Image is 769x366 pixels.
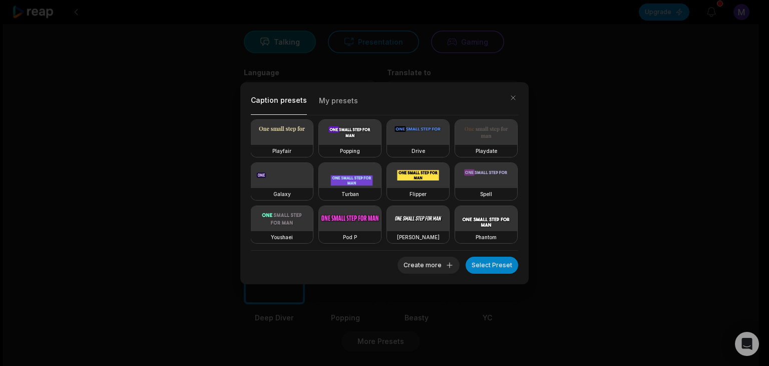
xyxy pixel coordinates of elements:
button: Select Preset [466,257,518,274]
button: Caption presets [251,93,307,115]
h3: Drive [412,147,425,155]
h3: Youshaei [271,233,293,241]
div: Open Intercom Messenger [735,332,759,356]
h3: Flipper [410,190,427,198]
h3: Pod P [343,233,357,241]
button: Create more [398,257,460,274]
h3: Galaxy [273,190,291,198]
h3: Playdate [476,147,497,155]
h3: Spell [480,190,492,198]
a: Create more [398,259,460,269]
h3: [PERSON_NAME] [397,233,440,241]
h3: Turban [341,190,359,198]
h3: Phantom [476,233,497,241]
h3: Popping [340,147,360,155]
button: My presets [319,93,358,114]
h3: Playfair [272,147,291,155]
